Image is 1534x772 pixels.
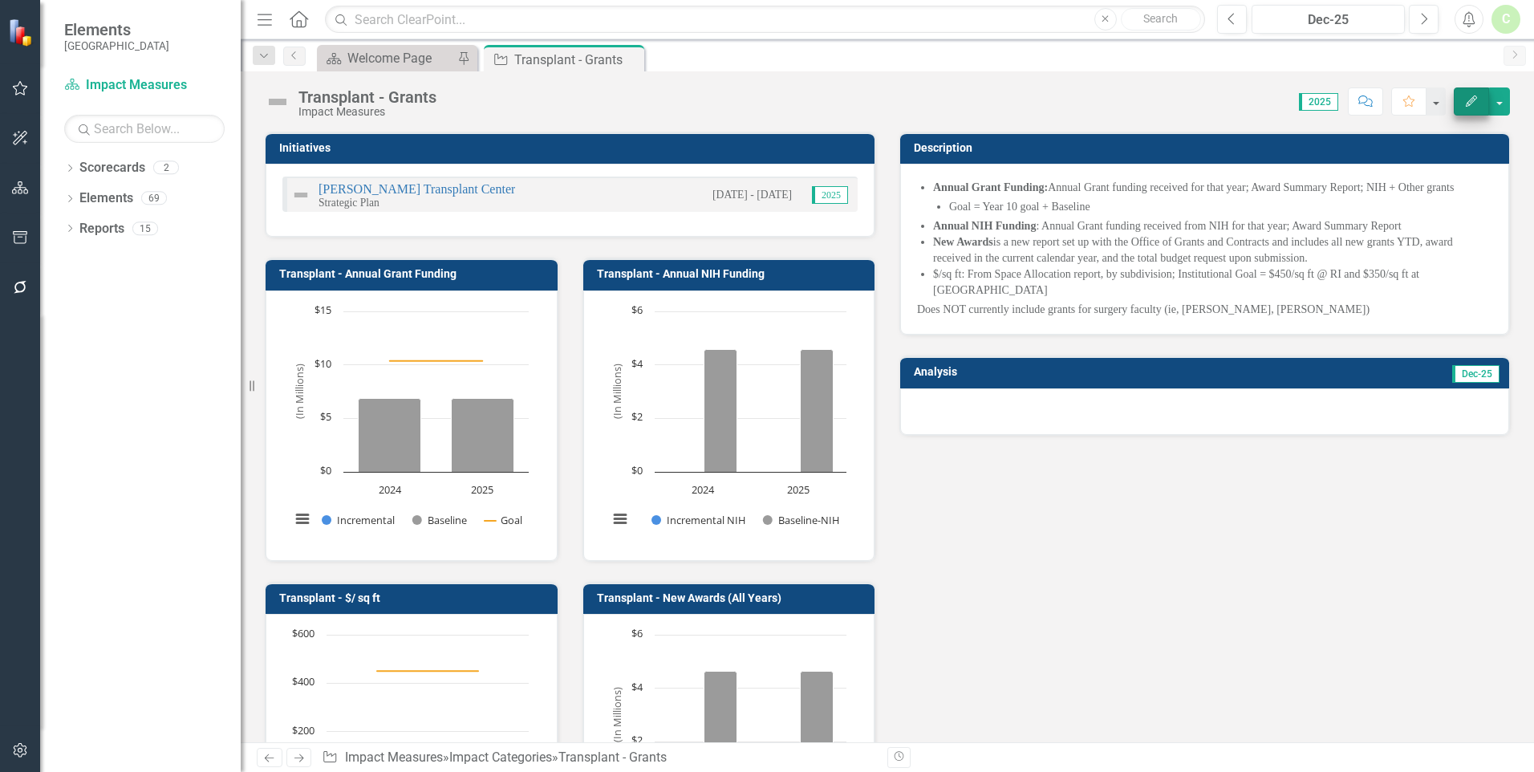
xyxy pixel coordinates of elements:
text: $6 [631,303,643,317]
li: : Annual Grant funding received from NIH for that year; Award Summary Report [933,218,1492,234]
small: [DATE] - [DATE] [712,187,792,202]
g: Baseline, series 2 of 3. Bar series with 2 bars. [359,398,514,472]
div: Impact Measures [298,106,436,118]
strong: New Awards [933,236,993,248]
text: $15 [315,303,331,317]
div: Transplant - Grants [514,50,640,70]
h3: Transplant - Annual NIH Funding [597,268,867,280]
path: 2024, 4.579599. Baseline-NIH. [704,349,737,472]
text: 2024 [691,482,714,497]
text: (In Millions) [292,364,306,419]
div: Dec-25 [1257,10,1399,30]
text: $200 [292,723,315,737]
text: 2025 [787,482,810,497]
a: [PERSON_NAME] Transplant Center [319,182,515,196]
li: $/sq ft: From Space Allocation report, by subdivision; Institutional Goal = $450/sq ft @ RI and $... [933,266,1492,299]
text: (In Millions) [609,364,623,419]
text: $4 [631,356,643,371]
text: $400 [292,674,315,689]
span: 2025 [812,186,848,204]
svg: Interactive chart [600,303,854,544]
input: Search Below... [64,115,225,143]
small: Strategic Plan [319,197,379,209]
li: Goal = Year 10 goal + Baseline [949,199,1492,215]
li: is a new report set up with the Office of Grants and Contracts and includes all new grants YTD, a... [933,234,1492,266]
span: 2025 [1299,93,1338,111]
strong: Annual Grant Funding: [933,181,1048,193]
span: Elements [64,20,169,39]
text: $6 [631,626,643,640]
a: Scorecards [79,159,145,177]
span: Search [1143,12,1178,25]
div: Chart. Highcharts interactive chart. [282,303,541,544]
button: View chart menu, Chart [291,508,314,530]
img: ClearPoint Strategy [8,18,36,47]
g: Baseline-NIH, bar series 2 of 2 with 2 bars. [704,349,833,472]
g: Goal, series 3 of 3. Line with 2 data points. [387,357,486,364]
h3: Transplant - New Awards (All Years) [597,592,867,604]
text: $4 [631,680,643,694]
text: $2 [631,733,643,747]
a: Welcome Page [321,48,453,68]
button: Show Goal [485,513,522,527]
div: Chart. Highcharts interactive chart. [600,303,858,544]
h3: Transplant - Annual Grant Funding [279,268,550,280]
text: $2 [631,409,643,424]
h3: Analysis [914,366,1190,378]
button: Show Incremental NIH [651,513,745,527]
button: Dec-25 [1252,5,1405,34]
text: (In Millions) [609,688,623,743]
path: 2025, 6.877387. Baseline. [452,398,514,472]
button: View chart menu, Chart [609,508,631,530]
svg: Interactive chart [282,303,537,544]
button: Show Baseline-NIH [763,513,840,527]
a: Elements [79,189,133,208]
button: Search [1121,8,1201,30]
h3: Description [914,142,1501,154]
text: 2025 [471,482,493,497]
p: Does NOT currently include grants for surgery faculty (ie, [PERSON_NAME], [PERSON_NAME]) [917,302,1492,318]
span: Dec-25 [1452,365,1500,383]
div: 15 [132,221,158,235]
text: $0 [631,463,643,477]
img: Not Defined [291,185,310,205]
div: 2 [153,161,179,175]
li: Annual Grant funding received for that year; Award Summary Report; NIH + Other grants [933,180,1492,215]
h3: Initiatives [279,142,866,154]
button: C [1491,5,1520,34]
div: Transplant - Grants [298,88,436,106]
h3: Transplant - $/ sq ft [279,592,550,604]
text: $5 [320,409,331,424]
g: Incremental, series 1 of 3. Bar series with 2 bars. [361,311,484,399]
img: Not Defined [265,89,290,115]
small: [GEOGRAPHIC_DATA] [64,39,169,52]
a: Impact Categories [449,750,552,765]
path: 2024, 6.877387. Baseline. [359,398,421,472]
div: 69 [141,192,167,205]
path: 2025, 4.579599. Baseline-NIH. [800,349,833,472]
div: Welcome Page [347,48,453,68]
div: Transplant - Grants [558,750,667,765]
strong: Annual NIH Funding [933,220,1036,232]
a: Impact Measures [64,76,225,95]
button: Show Baseline [412,513,468,527]
text: $10 [315,356,331,371]
input: Search ClearPoint... [325,6,1205,34]
a: Impact Measures [345,750,443,765]
button: Show Incremental [322,513,395,527]
div: » » [322,749,875,767]
text: 2024 [379,482,402,497]
text: $0 [320,463,331,477]
text: $600 [292,626,315,640]
a: Reports [79,220,124,238]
